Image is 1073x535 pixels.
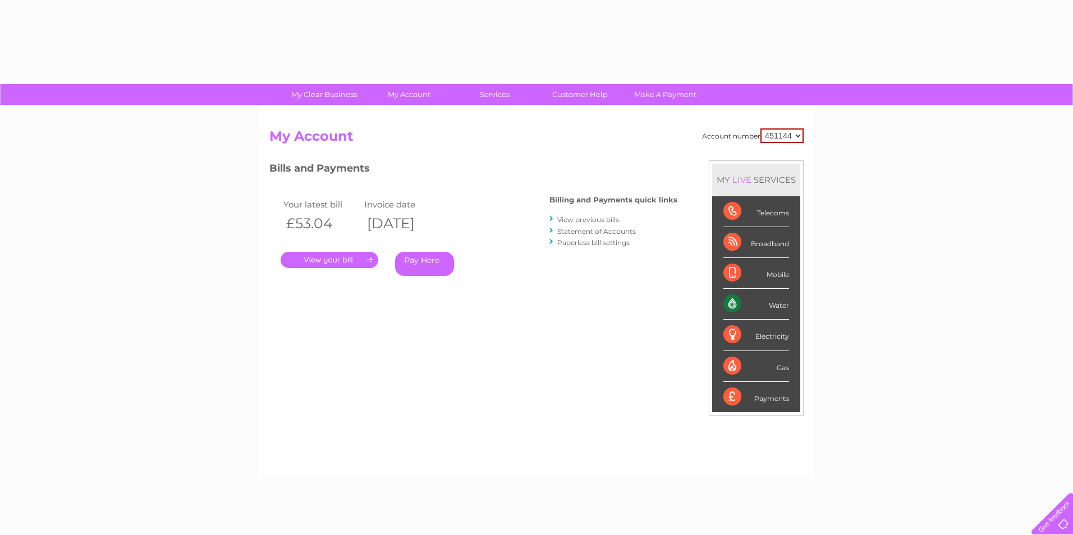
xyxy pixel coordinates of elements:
a: My Clear Business [278,84,370,105]
a: . [281,252,378,268]
a: Services [448,84,541,105]
a: Pay Here [395,252,454,276]
h4: Billing and Payments quick links [549,196,677,204]
div: Electricity [723,320,789,350]
div: Gas [723,351,789,382]
div: MY SERVICES [712,164,800,196]
a: Customer Help [534,84,626,105]
div: Water [723,289,789,320]
a: Make A Payment [619,84,712,105]
a: View previous bills [557,215,619,224]
a: Paperless bill settings [557,238,630,247]
td: Your latest bill [281,197,361,212]
div: Mobile [723,258,789,289]
h3: Bills and Payments [269,160,677,180]
td: Invoice date [361,197,442,212]
div: Payments [723,382,789,412]
div: Account number [702,128,804,143]
div: LIVE [730,174,754,185]
a: Statement of Accounts [557,227,636,236]
div: Telecoms [723,196,789,227]
th: £53.04 [281,212,361,235]
a: My Account [363,84,456,105]
th: [DATE] [361,212,442,235]
div: Broadband [723,227,789,258]
h2: My Account [269,128,804,150]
